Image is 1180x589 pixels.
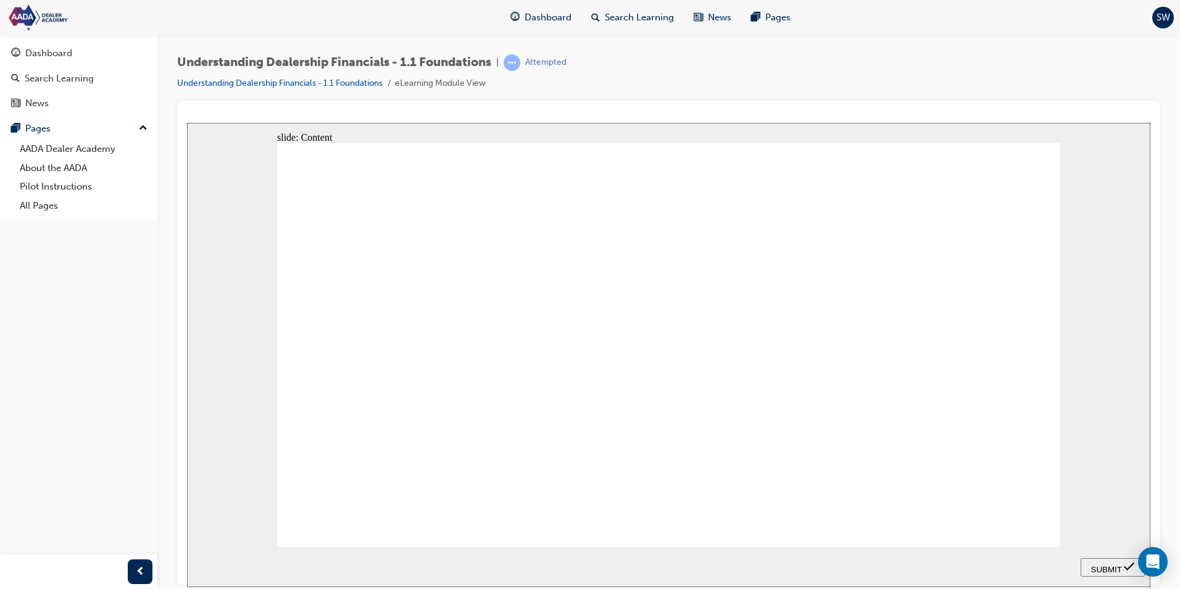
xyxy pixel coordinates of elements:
span: learningRecordVerb_ATTEMPT-icon [504,54,520,71]
div: Search Learning [25,72,94,86]
button: Pages [5,117,152,140]
div: News [25,96,49,111]
span: News [708,10,731,25]
nav: slide navigation [894,424,958,464]
a: guage-iconDashboard [501,5,581,30]
button: Submit (Ctrl+Alt+S) [894,435,958,454]
span: | [496,56,499,70]
img: Trak [6,4,148,31]
span: search-icon [11,73,20,85]
a: News [5,92,152,115]
button: SW [1152,7,1174,28]
span: guage-icon [510,10,520,25]
span: prev-icon [136,564,145,580]
div: Dashboard [25,46,72,61]
a: Dashboard [5,42,152,65]
span: Search Learning [605,10,674,25]
span: search-icon [591,10,600,25]
a: All Pages [15,196,152,215]
a: Understanding Dealership Financials - 1.1 Foundations [177,78,383,88]
span: SW [1157,10,1170,25]
span: news-icon [11,98,20,109]
button: DashboardSearch LearningNews [5,40,152,117]
span: up-icon [139,120,147,136]
a: About the AADA [15,159,152,178]
span: Understanding Dealership Financials - 1.1 Foundations [177,56,491,70]
span: guage-icon [11,48,20,59]
a: news-iconNews [684,5,741,30]
a: search-iconSearch Learning [581,5,684,30]
a: Pilot Instructions [15,177,152,196]
li: eLearning Module View [395,77,486,91]
span: pages-icon [11,123,20,135]
div: Open Intercom Messenger [1138,547,1168,577]
div: Attempted [525,57,567,69]
span: SUBMIT [904,442,935,451]
span: news-icon [694,10,703,25]
a: Search Learning [5,67,152,90]
span: Pages [765,10,791,25]
a: AADA Dealer Academy [15,140,152,159]
span: pages-icon [751,10,760,25]
div: Pages [25,122,51,136]
span: Dashboard [525,10,571,25]
a: pages-iconPages [741,5,800,30]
